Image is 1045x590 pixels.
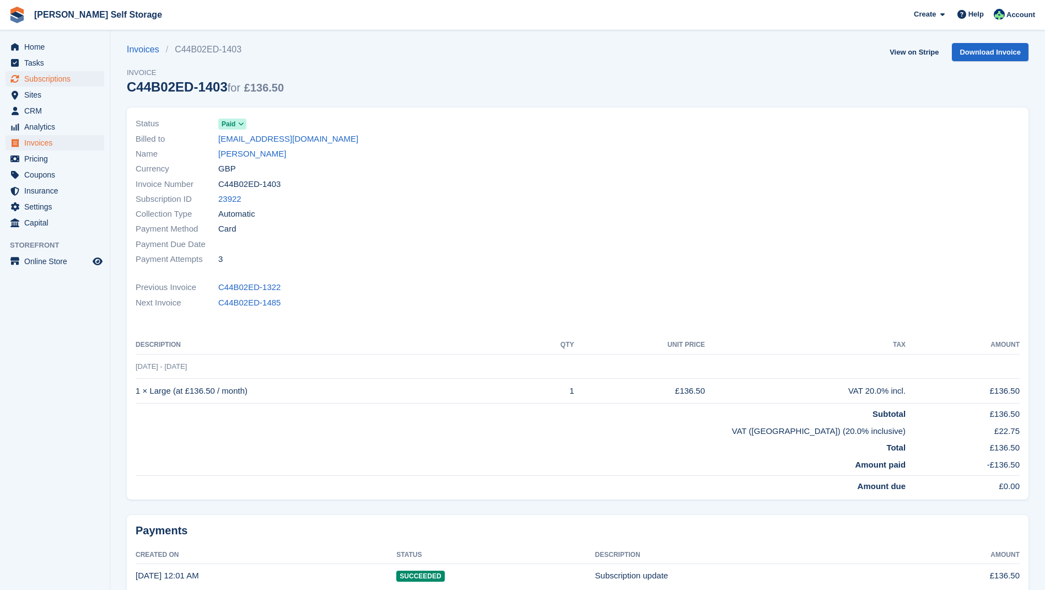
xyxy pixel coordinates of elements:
th: Description [595,546,897,564]
td: £136.50 [906,437,1020,454]
a: [EMAIL_ADDRESS][DOMAIN_NAME] [218,133,358,146]
span: Storefront [10,240,110,251]
td: £136.50 [574,379,705,404]
a: Paid [218,117,246,130]
strong: Subtotal [872,409,906,419]
td: Subscription update [595,564,897,588]
span: £136.50 [244,82,284,94]
span: Invoice Number [136,178,218,191]
a: C44B02ED-1322 [218,281,281,294]
td: £0.00 [906,476,1020,493]
a: [PERSON_NAME] Self Storage [30,6,166,24]
td: VAT ([GEOGRAPHIC_DATA]) (20.0% inclusive) [136,421,906,438]
a: menu [6,254,104,269]
span: CRM [24,103,90,119]
span: [DATE] - [DATE] [136,362,187,371]
span: Previous Invoice [136,281,218,294]
a: menu [6,55,104,71]
span: Pricing [24,151,90,167]
span: Home [24,39,90,55]
span: Tasks [24,55,90,71]
a: menu [6,167,104,183]
span: Payment Attempts [136,253,218,266]
a: menu [6,199,104,214]
th: Tax [705,336,906,354]
a: C44B02ED-1485 [218,297,281,309]
div: VAT 20.0% incl. [705,385,906,398]
span: Insurance [24,183,90,199]
span: Succeeded [396,571,444,582]
th: Created On [136,546,396,564]
span: Currency [136,163,218,175]
td: £136.50 [906,404,1020,421]
span: Status [136,117,218,130]
td: -£136.50 [906,454,1020,476]
div: C44B02ED-1403 [127,79,284,94]
span: Capital [24,215,90,230]
th: Unit Price [574,336,705,354]
a: Download Invoice [952,43,1028,61]
span: Subscription ID [136,193,218,206]
span: Coupons [24,167,90,183]
a: menu [6,135,104,151]
span: Create [914,9,936,20]
th: Status [396,546,595,564]
a: menu [6,103,104,119]
a: [PERSON_NAME] [218,148,286,160]
span: Payment Method [136,223,218,235]
td: 1 [526,379,574,404]
span: Name [136,148,218,160]
th: Description [136,336,526,354]
span: Sites [24,87,90,103]
a: menu [6,87,104,103]
span: Billed to [136,133,218,146]
span: Next Invoice [136,297,218,309]
span: for [228,82,240,94]
img: stora-icon-8386f47178a22dfd0bd8f6a31ec36ba5ce8667c1dd55bd0f319d3a0aa187defe.svg [9,7,25,23]
span: Help [968,9,984,20]
th: Amount [906,336,1020,354]
th: Amount [896,546,1020,564]
span: Card [218,223,236,235]
span: Automatic [218,208,255,221]
time: 2024-01-26 00:01:49 UTC [136,571,199,580]
nav: breadcrumbs [127,43,284,56]
span: Invoices [24,135,90,151]
span: Paid [222,119,235,129]
a: menu [6,183,104,199]
span: Invoice [127,67,284,78]
strong: Amount due [858,481,906,491]
span: Settings [24,199,90,214]
td: £22.75 [906,421,1020,438]
td: £136.50 [906,379,1020,404]
a: menu [6,39,104,55]
a: menu [6,215,104,230]
th: QTY [526,336,574,354]
td: £136.50 [896,564,1020,588]
a: View on Stripe [885,43,943,61]
a: menu [6,151,104,167]
span: GBP [218,163,236,175]
span: C44B02ED-1403 [218,178,281,191]
strong: Total [886,443,906,452]
h2: Payments [136,524,1020,538]
span: Online Store [24,254,90,269]
span: Analytics [24,119,90,135]
a: menu [6,119,104,135]
a: Preview store [91,255,104,268]
span: Collection Type [136,208,218,221]
strong: Amount paid [855,460,906,469]
a: menu [6,71,104,87]
span: Account [1006,9,1035,20]
a: Invoices [127,43,166,56]
img: Dafydd Pritchard [994,9,1005,20]
span: 3 [218,253,223,266]
span: Subscriptions [24,71,90,87]
td: 1 × Large (at £136.50 / month) [136,379,526,404]
a: 23922 [218,193,241,206]
span: Payment Due Date [136,238,218,251]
